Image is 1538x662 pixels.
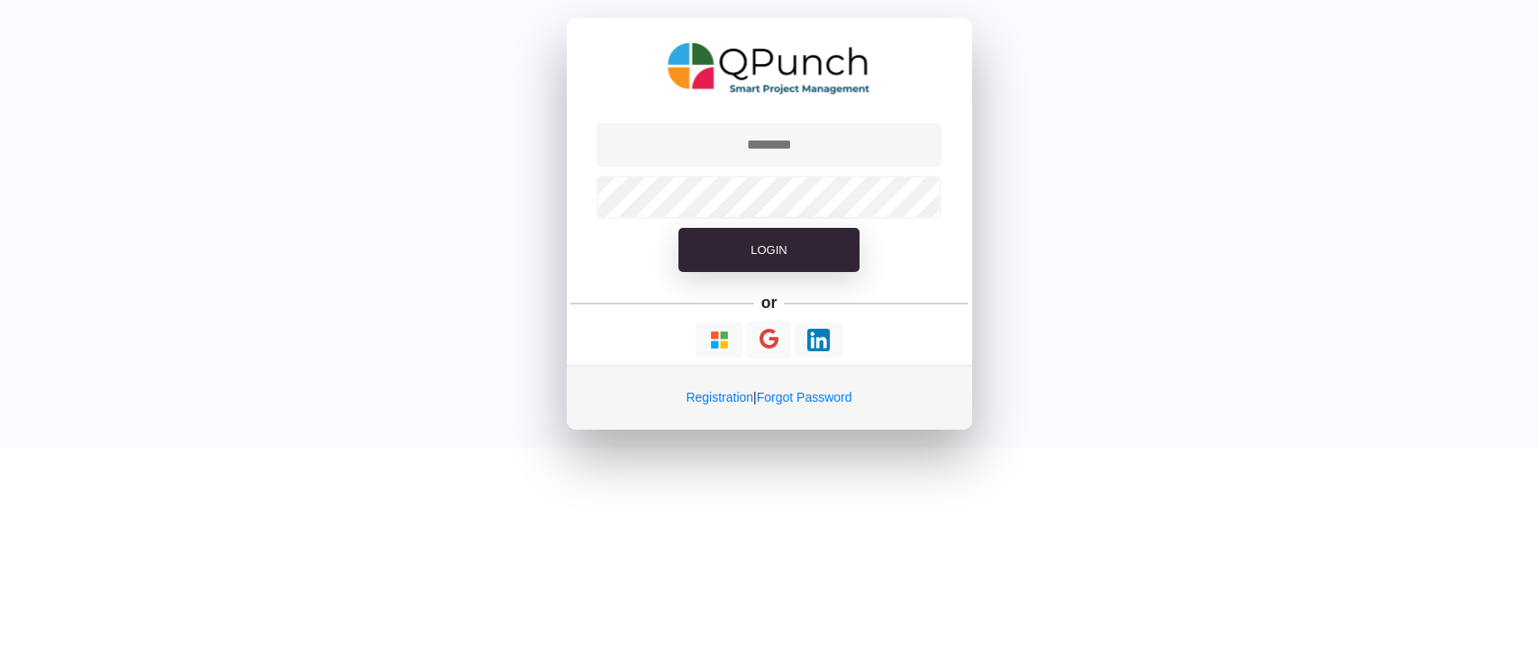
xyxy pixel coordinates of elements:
[757,390,852,404] a: Forgot Password
[686,390,753,404] a: Registration
[567,365,972,430] div: |
[696,322,743,358] button: Continue With Microsoft Azure
[668,36,870,101] img: QPunch
[758,290,780,315] h5: or
[795,322,842,358] button: Continue With LinkedIn
[678,228,859,273] button: Login
[708,329,731,351] img: Loading...
[807,329,830,351] img: Loading...
[747,322,791,358] button: Continue With Google
[751,243,787,257] span: Login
